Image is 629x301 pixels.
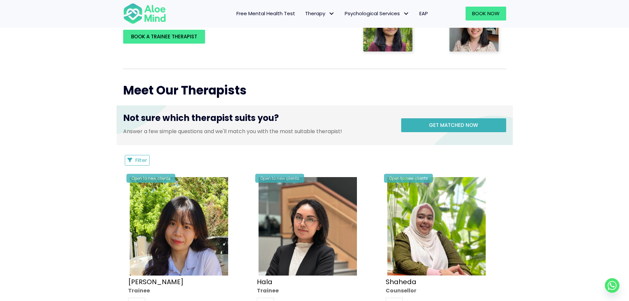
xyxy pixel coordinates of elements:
div: Open to new clients [255,174,304,183]
p: Answer a few simple questions and we'll match you with the most suitable therapist! [123,128,391,135]
span: EAP [419,10,428,17]
span: Therapy: submenu [327,9,336,19]
img: Aloe Mind Profile Pic – Christie Yong Kar Xin [130,177,228,276]
img: Aloe mind Logo [123,3,166,24]
span: Therapy [305,10,335,17]
a: Free Mental Health Test [231,7,300,20]
span: BOOK A TRAINEE THERAPIST [131,33,197,40]
span: Meet Our Therapists [123,82,247,99]
div: Open to new clients [384,174,433,183]
a: Shaheda [386,277,416,286]
img: Shaheda Counsellor [387,177,486,276]
button: Filter Listings [125,155,150,166]
div: Open to new clients [126,174,175,183]
a: TherapyTherapy: submenu [300,7,340,20]
a: Hala [257,277,272,286]
span: Psychological Services: submenu [402,9,411,19]
img: Hala [259,177,357,276]
a: Get matched now [401,118,506,132]
a: Whatsapp [605,278,619,293]
a: EAP [414,7,433,20]
div: Counsellor [386,286,501,294]
a: [PERSON_NAME] [128,277,184,286]
nav: Menu [175,7,433,20]
h3: Not sure which therapist suits you? [123,112,391,127]
a: Psychological ServicesPsychological Services: submenu [340,7,414,20]
a: BOOK A TRAINEE THERAPIST [123,30,205,44]
span: Get matched now [429,122,478,129]
div: Trainee [128,286,244,294]
span: Book Now [472,10,500,17]
a: Book Now [466,7,506,20]
span: Filter [135,157,147,164]
div: Trainee [257,286,372,294]
span: Psychological Services [345,10,409,17]
span: Free Mental Health Test [236,10,295,17]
